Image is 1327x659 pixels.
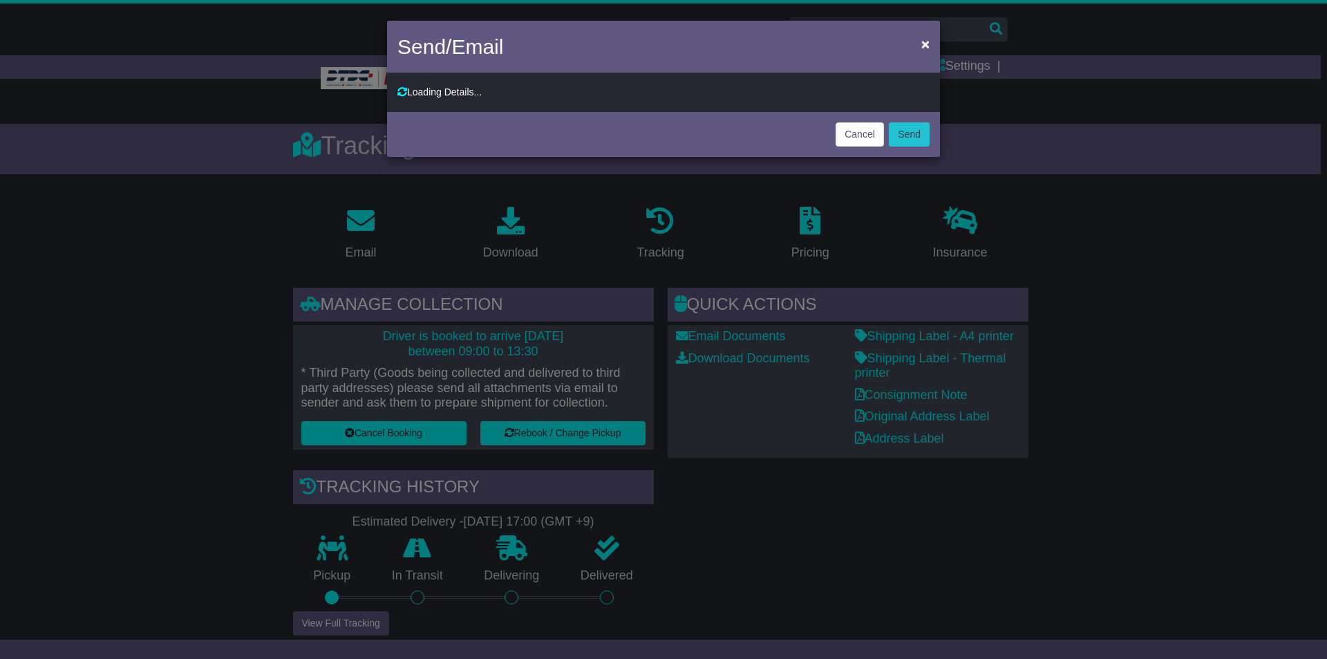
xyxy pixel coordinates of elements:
span: × [921,36,930,52]
div: Loading Details... [397,86,930,98]
h4: Send/Email [397,31,503,62]
button: Close [914,30,937,58]
button: Send [889,122,930,147]
button: Cancel [836,122,884,147]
